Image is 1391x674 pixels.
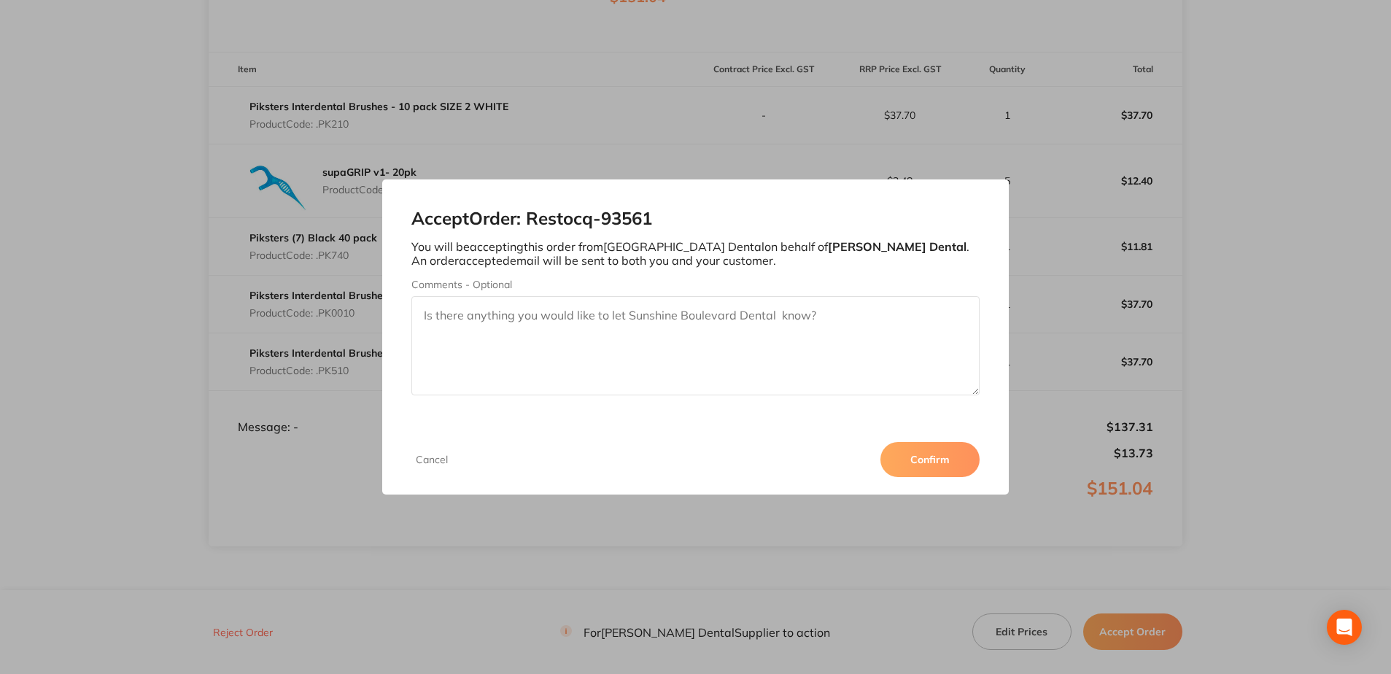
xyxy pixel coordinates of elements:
label: Comments - Optional [411,279,979,290]
div: Open Intercom Messenger [1327,610,1362,645]
button: Confirm [880,442,980,477]
b: [PERSON_NAME] Dental [828,239,966,254]
p: You will be accepting this order from [GEOGRAPHIC_DATA] Dental on behalf of . An order accepted e... [411,240,979,267]
button: Cancel [411,453,452,466]
h2: Accept Order: Restocq- 93561 [411,209,979,229]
